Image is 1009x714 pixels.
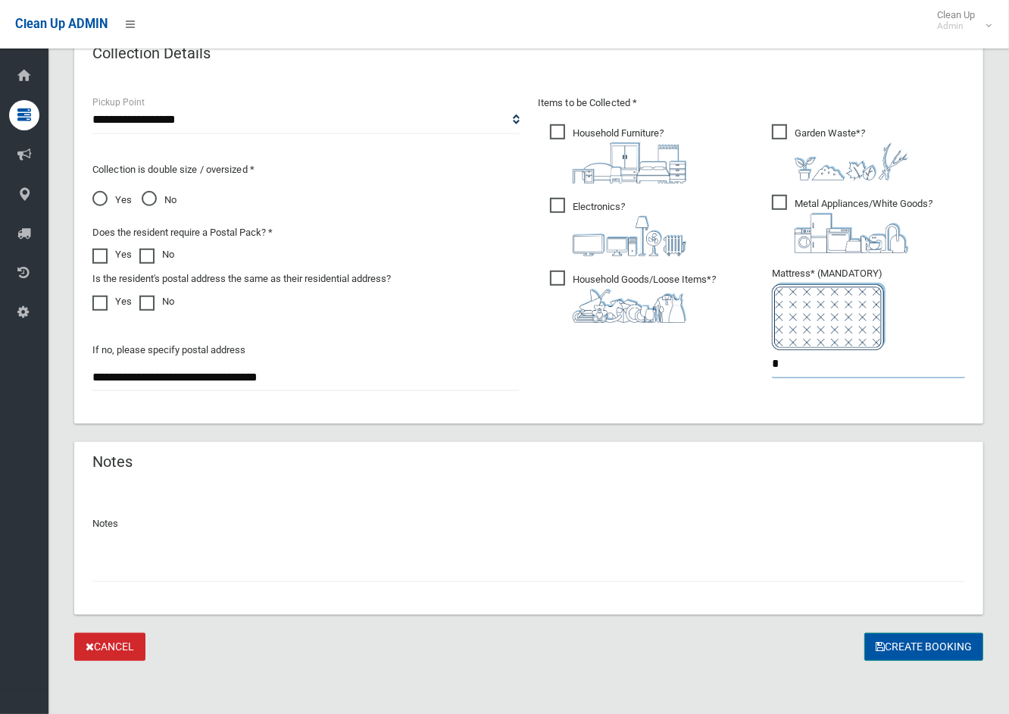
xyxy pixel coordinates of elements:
img: 36c1b0289cb1767239cdd3de9e694f19.png [795,213,908,253]
i: ? [573,201,686,256]
img: e7408bece873d2c1783593a074e5cb2f.png [772,283,886,350]
header: Collection Details [74,39,229,68]
p: Items to be Collected * [538,94,965,112]
p: Collection is double size / oversized * [92,161,520,179]
span: Household Furniture [550,124,686,183]
span: No [142,191,176,209]
label: Does the resident require a Postal Pack? * [92,224,273,242]
i: ? [795,198,932,253]
span: Metal Appliances/White Goods [772,195,932,253]
label: No [139,246,174,264]
small: Admin [937,20,975,32]
img: 394712a680b73dbc3d2a6a3a7ffe5a07.png [573,216,686,256]
span: Garden Waste* [772,124,908,180]
label: If no, please specify postal address [92,341,245,359]
i: ? [573,127,686,183]
span: Electronics [550,198,686,256]
label: No [139,293,174,311]
span: Yes [92,191,132,209]
a: Cancel [74,633,145,661]
i: ? [795,127,908,180]
span: Household Goods/Loose Items* [550,271,716,323]
label: Yes [92,246,132,264]
label: Yes [92,293,132,311]
img: 4fd8a5c772b2c999c83690221e5242e0.png [795,142,908,180]
header: Notes [74,447,151,477]
label: Is the resident's postal address the same as their residential address? [92,270,391,288]
button: Create Booking [864,633,983,661]
img: aa9efdbe659d29b613fca23ba79d85cb.png [573,142,686,183]
img: b13cc3517677393f34c0a387616ef184.png [573,289,686,323]
span: Mattress* (MANDATORY) [772,268,965,350]
span: Clean Up ADMIN [15,17,108,31]
p: Notes [92,515,965,533]
i: ? [573,274,716,323]
span: Clean Up [929,9,990,32]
